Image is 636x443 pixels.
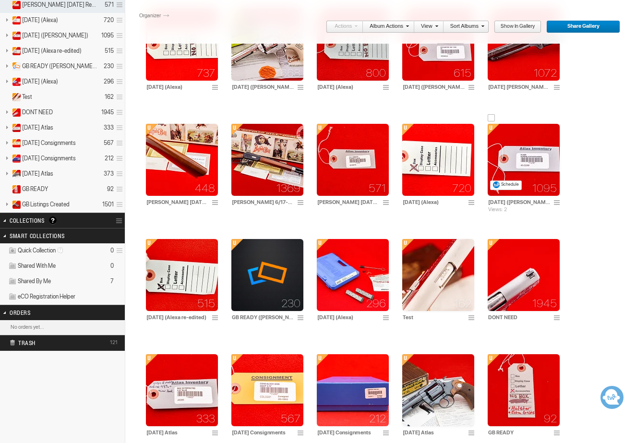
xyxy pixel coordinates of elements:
[8,16,21,24] ins: Unlisted Album
[8,1,21,9] ins: Unlisted Album
[402,83,466,91] input: 6/24/25 (Maria) #2
[366,299,386,307] span: 296
[534,69,557,77] span: 1072
[10,213,90,227] h2: Collections
[146,313,209,322] input: 6/5/25 (Alexa re-edited)
[195,184,215,192] span: 448
[18,247,66,254] span: Quick Collection
[8,139,21,147] ins: Unlisted Album
[494,21,535,33] span: Show in Gallery
[197,69,215,77] span: 737
[22,201,70,208] span: GB Listings Created
[488,428,551,437] input: GB READY
[8,247,17,255] img: ico_album_quick.png
[8,62,21,71] ins: Unlisted Album
[1,1,10,8] a: Expand
[402,354,474,426] img: EARLY2ndYEAR1967-4344-2.webp
[317,428,380,437] input: 5/21/25 Consignments
[488,206,507,213] span: Views: 2
[196,415,215,422] span: 333
[546,21,613,33] span: Share Gallery
[146,239,218,311] img: SW_K226inBLUE_22LR_REV-11222-37.webp
[8,262,17,270] img: ico_album_coll.png
[494,21,541,33] a: Show in Gallery
[544,415,557,422] span: 92
[402,313,466,322] input: Test
[22,124,53,132] span: 5/22/25 Atlas
[10,335,99,350] h2: Trash
[22,155,76,162] span: 5/21/25 Consignments
[281,299,300,307] span: 230
[197,299,215,307] span: 515
[231,9,303,81] img: NoTagForSKU-SA73213-2.webp
[454,69,471,77] span: 615
[317,83,380,91] input: 6/25/25 (Alexa)
[454,299,471,307] span: 162
[317,9,389,81] img: SW_48-3_22MAG_6in-_ATLAS-11388-34.webp
[22,1,97,9] span: Maria 6/17/25 Re-upload Album 1
[146,83,209,91] input: 7/9/25 (Alexa)
[146,198,209,206] input: Maria 6/17/25 Error Files
[402,124,474,196] img: SW_MOD_500_500SWMAG_2.75in-Atlas-11255-42.webp
[488,83,551,91] input: 6/17/25 Maria (DONE)
[8,293,17,301] img: ico_album_coll.png
[490,180,522,190] button: Schedule
[402,9,474,81] img: winchester189712ga20-11431-30.webp
[231,124,303,196] img: winchestermodel94303026-11206-8.webp
[8,201,21,209] ins: Unlisted Album
[231,313,295,322] input: GB READY (Chad's)
[231,428,295,437] input: 5/22/25 Consignments
[402,198,466,206] input: 6/11/2025 (Alexa)
[146,9,218,81] img: WINCHESTER_70TR_270_WIN_22in-_ATLAS-_11476-41.webp
[444,21,484,33] a: Sort Albums
[8,32,21,40] ins: Unlisted Album
[317,239,389,311] img: SPRINGFIELDARMORY_OPERATOR5in-11273-22.webp
[369,184,386,192] span: 571
[22,32,88,39] span: 6/10/25 (Maria)
[8,155,21,163] ins: Unlisted Album
[22,47,82,55] span: 6/5/25 (Alexa re-edited)
[326,21,358,33] a: Actions
[317,198,380,206] input: Maria 6/17/25 Re-upload Album 1
[402,239,474,311] img: coltgovtmodel45acp5-10741-14.webp
[488,124,560,196] img: rugersuperblackhawk44mag-11276-32.webp
[8,47,21,55] ins: Unlisted Album
[8,108,21,117] ins: Unlisted Album
[317,354,389,426] img: CONS_COLTSAA_45ACP-11196-27.webp
[8,93,21,101] ins: Unlisted Album
[8,170,21,178] ins: Unlisted Album
[146,428,209,437] input: 5/22/25 Atlas
[8,277,17,286] img: ico_album_coll.png
[488,354,560,426] img: SW629-144mag3-11007-29.webp
[488,313,551,322] input: DONT NEED
[501,181,519,187] span: Schedule
[22,108,53,116] span: DONT NEED
[231,354,303,426] img: consglockg30s45acp3.75-11243-25.webp
[276,184,300,192] span: 1369
[22,170,53,178] span: 5/21/25 Atlas
[532,184,557,192] span: 1095
[8,185,21,193] ins: Unlisted Album
[22,93,32,101] span: Test
[369,415,386,422] span: 212
[402,428,466,437] input: 5/21/25 Atlas
[317,124,389,196] img: coltsheriffs4440wcf3blue-11376-27.webp
[18,262,56,270] span: Shared With Me
[1,93,10,100] a: Expand
[231,239,303,311] img: album_sample.png
[231,83,295,91] input: 7/1/25 (Maria)
[453,415,471,422] span: 373
[22,185,48,193] span: GB READY
[22,62,97,70] span: GB READY (Chad's)
[11,324,44,330] b: No orders yet...
[532,299,557,307] span: 1945
[10,305,90,320] h2: Orders
[8,124,21,132] ins: Unlisted Album
[317,313,380,322] input: 6/5/2025 (Alexa)
[280,69,300,77] span: 668
[488,9,560,81] img: antiquecoltpocketnavy44406-11425-2.webp
[231,198,295,206] input: Maria 6/17-18/25 Re-Edited
[488,239,560,311] img: coltofficersacp45acp3.5-10640-12.webp
[146,124,218,196] img: winchestermodel94303026-11206-21.webp
[22,16,58,24] span: 6/11/2025 (Alexa)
